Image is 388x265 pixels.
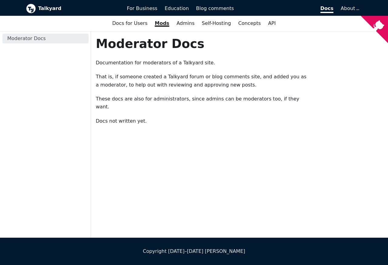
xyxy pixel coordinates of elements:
[127,5,158,11] span: For Business
[198,18,235,29] a: Self-Hosting
[192,3,238,14] a: Blog comments
[26,247,362,255] div: Copyright [DATE]–[DATE] [PERSON_NAME]
[26,4,119,13] a: Talkyard logoTalkyard
[96,95,309,111] p: These docs are also for administrators, since admins can be moderators too, if they want.
[320,5,333,13] span: Docs
[173,18,198,29] a: Admins
[238,3,337,14] a: Docs
[341,5,358,11] a: About
[26,4,36,13] img: Talkyard logo
[109,18,151,29] a: Docs for Users
[96,36,309,51] h1: Moderator Docs
[2,34,89,43] a: Moderator Docs
[264,18,279,29] a: API
[235,18,265,29] a: Concepts
[123,3,161,14] a: For Business
[96,73,309,89] p: That is, if someone created a Talkyard forum or blog comments site, and added you as a moderator,...
[96,117,309,125] p: Docs not written yet.
[38,5,119,12] b: Talkyard
[96,59,309,67] p: Documentation for moderators of a Talkyard site.
[196,5,234,11] span: Blog comments
[151,18,173,29] a: Mods
[161,3,192,14] a: Education
[165,5,189,11] span: Education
